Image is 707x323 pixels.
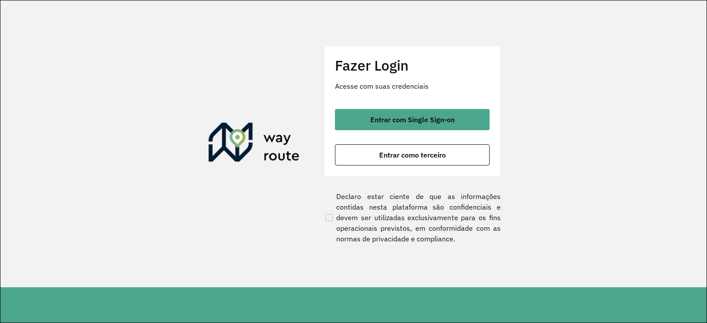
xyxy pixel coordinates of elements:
[335,57,490,74] h2: Fazer Login
[335,144,490,165] button: button
[379,151,446,158] span: Entrar como terceiro
[209,123,300,165] img: Roteirizador AmbevTech
[370,116,455,123] span: Entrar com Single Sign-on
[335,109,490,130] button: button
[335,81,490,91] p: Acesse com suas credenciais
[324,191,501,244] label: Declaro estar ciente de que as informações contidas nesta plataforma são confidenciais e devem se...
